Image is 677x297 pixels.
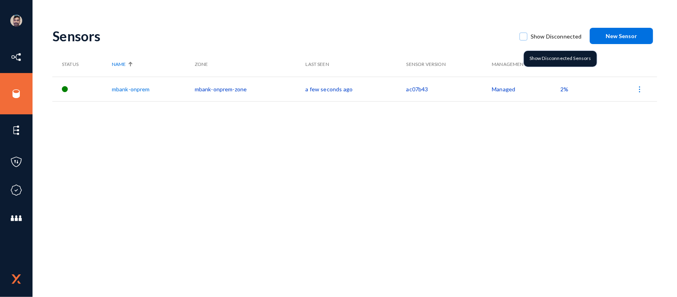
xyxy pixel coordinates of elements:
th: Last Seen [306,52,407,77]
span: Show Disconnected [531,31,582,42]
div: Name [112,61,191,68]
img: icon-policies.svg [10,156,22,168]
td: a few seconds ago [306,77,407,101]
th: Zone [195,52,306,77]
a: mbank-onprem [112,86,150,93]
th: Management [492,52,561,77]
img: icon-compliance.svg [10,184,22,196]
img: ACg8ocK1ZkZ6gbMmCU1AeqPIsBvrTWeY1xNXvgxNjkUXxjcqAiPEIvU=s96-c [10,15,22,27]
span: Name [112,61,126,68]
img: icon-inventory.svg [10,51,22,63]
td: ac07b43 [407,77,492,101]
td: Managed [492,77,561,101]
th: Status [52,52,112,77]
img: icon-members.svg [10,212,22,224]
span: New Sensor [606,33,637,39]
span: 2% [561,86,569,93]
img: icon-elements.svg [10,124,22,136]
img: icon-more.svg [636,85,644,93]
img: icon-sources.svg [10,88,22,100]
button: New Sensor [590,28,653,44]
th: Sensor Version [407,52,492,77]
div: Sensors [52,28,512,44]
div: Show Disconnected Sensors [524,51,597,67]
td: mbank-onprem-zone [195,77,306,101]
